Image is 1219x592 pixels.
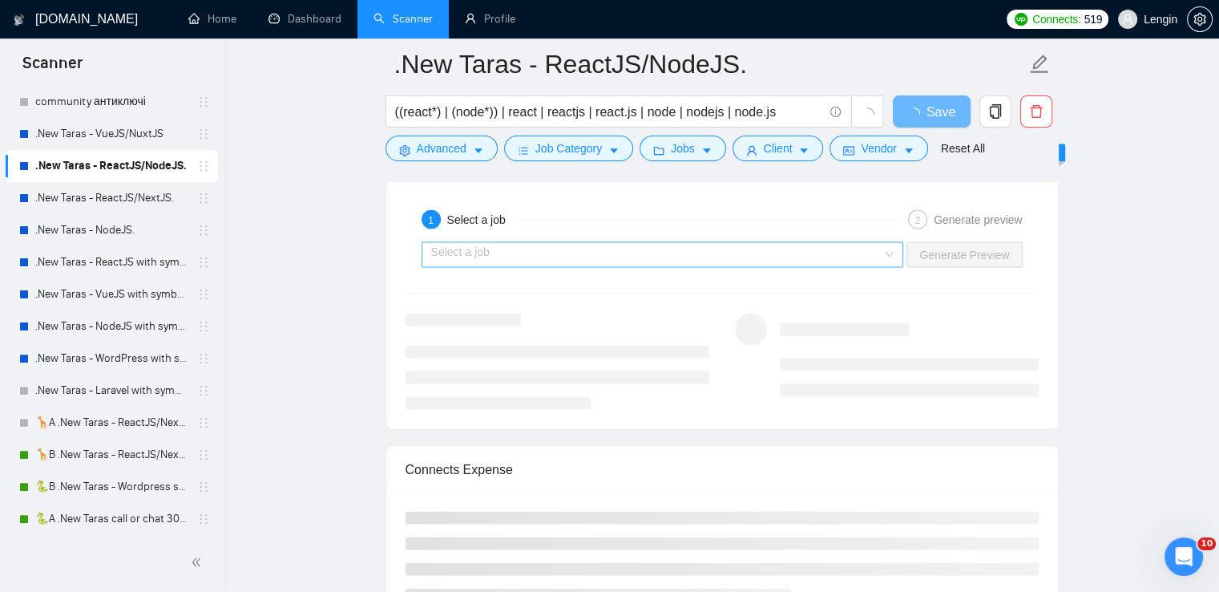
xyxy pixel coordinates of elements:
[1188,13,1212,26] span: setting
[934,210,1023,229] div: Generate preview
[941,140,985,157] a: Reset All
[906,242,1022,268] button: Generate Preview
[197,256,210,269] span: holder
[701,144,712,156] span: caret-down
[385,136,498,161] button: settingAdvancedcaret-down
[35,118,188,150] a: .New Taras - VueJS/NuxtJS
[35,503,188,535] a: 🐍A .New Taras call or chat 30%view 0 reply 23/04
[35,214,188,246] a: .New Taras - NodeJS.
[35,375,188,407] a: .New Taras - Laravel with symbols
[860,107,874,122] span: loading
[35,471,188,503] a: 🐍B .New Taras - Wordpress short 23/04
[1084,10,1101,28] span: 519
[373,12,433,26] a: searchScanner
[671,140,695,157] span: Jobs
[764,140,793,157] span: Client
[473,144,484,156] span: caret-down
[394,44,1026,84] input: Scanner name...
[843,144,854,156] span: idcard
[35,310,188,343] a: .New Taras - NodeJS with symbols
[14,7,25,33] img: logo
[733,136,824,161] button: userClientcaret-down
[829,136,927,161] button: idcardVendorcaret-down
[465,12,515,26] a: userProfile
[197,320,210,333] span: holder
[197,224,210,237] span: holder
[504,136,633,161] button: barsJob Categorycaret-down
[1197,537,1216,550] span: 10
[979,95,1011,128] button: copy
[197,513,210,525] span: holder
[35,86,188,118] a: community антиключі
[197,128,210,140] span: holder
[197,448,210,461] span: holder
[197,480,210,493] span: holder
[406,447,1039,493] div: Connects Expense
[893,95,971,128] button: Save
[915,215,921,226] span: 2
[1187,13,1213,26] a: setting
[926,102,955,122] span: Save
[798,144,809,156] span: caret-down
[197,384,210,397] span: holder
[1122,14,1133,25] span: user
[197,416,210,429] span: holder
[399,144,410,156] span: setting
[35,407,188,439] a: 🦒A .New Taras - ReactJS/NextJS usual 23/04
[10,51,95,85] span: Scanner
[640,136,726,161] button: folderJobscaret-down
[1035,147,1058,160] span: New
[35,246,188,278] a: .New Taras - ReactJS with symbols
[518,144,529,156] span: bars
[861,140,896,157] span: Vendor
[188,12,236,26] a: homeHome
[1187,6,1213,32] button: setting
[191,554,207,570] span: double-left
[268,12,341,26] a: dashboardDashboard
[35,278,188,310] a: .New Taras - VueJS with symbols
[35,150,188,182] a: .New Taras - ReactJS/NodeJS.
[447,210,515,229] div: Select a job
[1029,54,1050,75] span: edit
[428,215,434,226] span: 1
[903,144,914,156] span: caret-down
[197,288,210,301] span: holder
[1021,104,1051,119] span: delete
[35,439,188,471] a: 🦒B .New Taras - ReactJS/NextJS rel exp 23/04
[1015,13,1027,26] img: upwork-logo.png
[35,343,188,375] a: .New Taras - WordPress with symbols
[1020,95,1052,128] button: delete
[1165,537,1203,576] iframe: Intercom live chat
[830,107,841,117] span: info-circle
[746,144,757,156] span: user
[608,144,620,156] span: caret-down
[197,160,210,172] span: holder
[197,95,210,108] span: holder
[417,140,466,157] span: Advanced
[395,102,823,122] input: Search Freelance Jobs...
[197,192,210,205] span: holder
[980,104,1011,119] span: copy
[197,352,210,365] span: holder
[653,144,664,156] span: folder
[1032,10,1080,28] span: Connects:
[907,107,926,120] span: loading
[535,140,602,157] span: Job Category
[35,182,188,214] a: .New Taras - ReactJS/NextJS.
